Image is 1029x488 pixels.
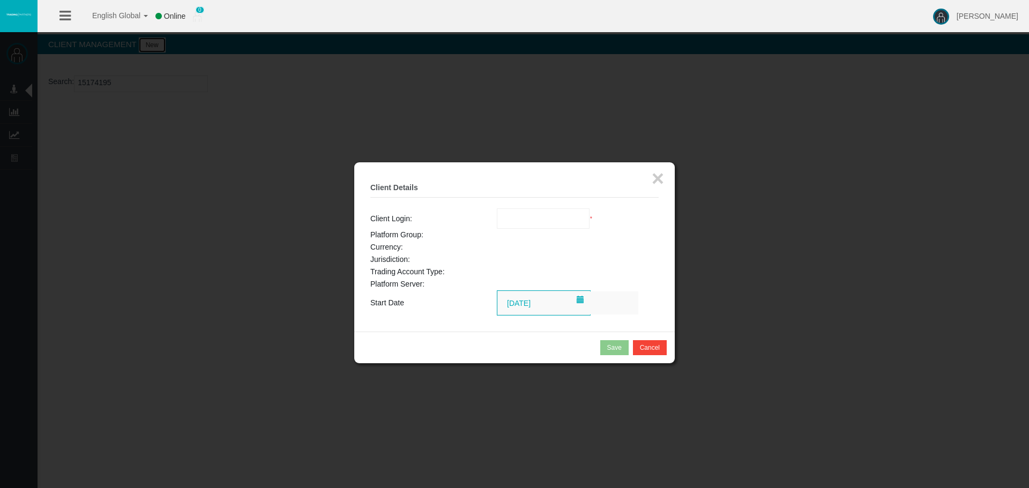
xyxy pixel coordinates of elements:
button: × [652,168,664,189]
span: 0 [196,6,204,13]
img: user_small.png [193,11,202,22]
td: Platform Group: [370,229,497,241]
td: Trading Account Type: [370,266,497,278]
img: logo.svg [5,12,32,17]
td: Jurisdiction: [370,253,497,266]
img: user-image [933,9,949,25]
b: Client Details [370,183,418,192]
td: Currency: [370,241,497,253]
span: Online [164,12,185,20]
span: English Global [78,11,140,20]
td: Client Login: [370,208,497,229]
td: Start Date [370,290,497,316]
td: Platform Server: [370,278,497,290]
span: [PERSON_NAME] [957,12,1018,20]
button: Cancel [633,340,667,355]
